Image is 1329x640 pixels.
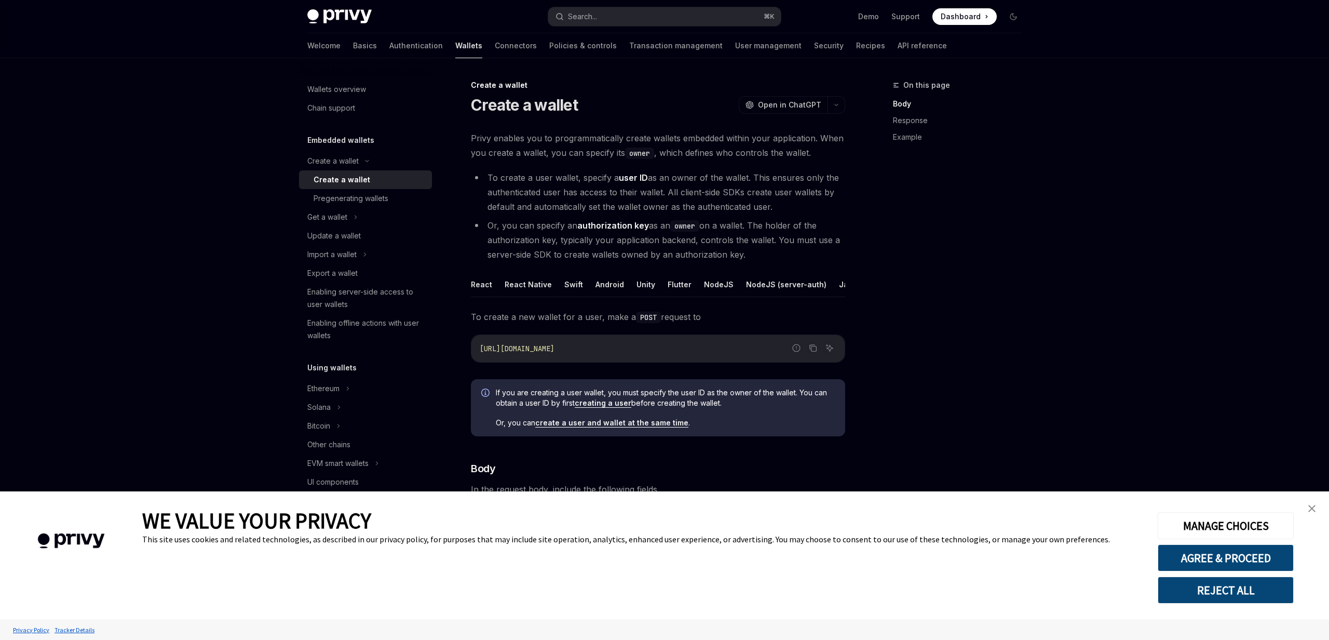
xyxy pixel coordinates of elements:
a: Security [814,33,844,58]
div: Get a wallet [307,211,347,223]
button: Copy the contents from the code block [806,341,820,355]
strong: authorization key [577,220,649,231]
li: Or, you can specify an as an on a wallet. The holder of the authorization key, typically your app... [471,218,845,262]
span: On this page [903,79,950,91]
div: Wallets overview [307,83,366,96]
a: creating a user [575,398,631,408]
button: Report incorrect code [790,341,803,355]
div: Create a wallet [471,80,845,90]
a: close banner [1301,498,1322,519]
img: dark logo [307,9,372,24]
a: Dashboard [932,8,997,25]
div: Export a wallet [307,267,358,279]
a: Enabling offline actions with user wallets [299,314,432,345]
div: Other chains [307,438,350,451]
a: Demo [858,11,879,22]
span: In the request body, include the following fields. [471,482,845,497]
button: NodeJS [704,272,734,297]
span: [URL][DOMAIN_NAME] [480,344,554,353]
div: Bitcoin [307,420,330,432]
div: Enabling offline actions with user wallets [307,317,426,342]
a: Response [893,112,1030,129]
a: Create a wallet [299,170,432,189]
div: Pregenerating wallets [314,192,388,205]
a: Connectors [495,33,537,58]
code: owner [625,148,654,159]
button: Toggle dark mode [1005,8,1022,25]
button: Java [839,272,857,297]
a: Wallets overview [299,80,432,99]
span: Privy enables you to programmatically create wallets embedded within your application. When you c... [471,131,845,160]
a: Support [891,11,920,22]
svg: Info [481,389,492,399]
button: React Native [505,272,552,297]
a: UI components [299,473,432,491]
div: Import a wallet [307,248,357,261]
a: Chain support [299,99,432,117]
a: Recipes [856,33,885,58]
div: Ethereum [307,382,340,395]
h5: Using wallets [307,362,357,374]
a: Welcome [307,33,341,58]
span: Dashboard [941,11,981,22]
a: Tracker Details [52,621,97,639]
button: Flutter [668,272,691,297]
a: Wallets [455,33,482,58]
div: Chain support [307,102,355,114]
button: Android [595,272,624,297]
code: POST [636,312,661,323]
span: To create a new wallet for a user, make a request to [471,310,845,324]
button: React [471,272,492,297]
div: Solana [307,401,331,414]
span: If you are creating a user wallet, you must specify the user ID as the owner of the wallet. You c... [496,388,835,408]
a: Body [893,96,1030,112]
a: Pregenerating wallets [299,189,432,208]
a: create a user and wallet at the same time [535,418,688,428]
button: Swift [564,272,583,297]
strong: user ID [619,172,648,183]
div: Create a wallet [307,155,359,167]
button: NodeJS (server-auth) [746,272,826,297]
div: Search... [568,10,597,23]
a: Enabling server-side access to user wallets [299,283,432,314]
code: owner [670,220,699,232]
a: User management [735,33,802,58]
span: Body [471,461,495,476]
a: Basics [353,33,377,58]
button: Search...⌘K [548,7,781,26]
a: Transaction management [629,33,723,58]
a: Privacy Policy [10,621,52,639]
div: Enabling server-side access to user wallets [307,286,426,311]
li: To create a user wallet, specify a as an owner of the wallet. This ensures only the authenticated... [471,170,845,214]
img: company logo [16,518,127,564]
h1: Create a wallet [471,96,578,114]
a: Authentication [389,33,443,58]
a: Update a wallet [299,226,432,245]
div: Create a wallet [314,174,370,186]
div: This site uses cookies and related technologies, as described in our privacy policy, for purposes... [142,534,1142,544]
button: MANAGE CHOICES [1158,512,1294,539]
button: REJECT ALL [1158,577,1294,604]
img: close banner [1308,505,1316,512]
button: Unity [636,272,655,297]
div: Update a wallet [307,230,361,242]
a: Export a wallet [299,264,432,283]
span: WE VALUE YOUR PRIVACY [142,507,371,534]
span: Or, you can . [496,418,835,428]
a: Example [893,129,1030,145]
div: UI components [307,476,359,488]
a: API reference [898,33,947,58]
h5: Embedded wallets [307,134,374,146]
div: EVM smart wallets [307,457,369,470]
button: AGREE & PROCEED [1158,544,1294,571]
span: ⌘ K [764,12,775,21]
a: Policies & controls [549,33,617,58]
button: Ask AI [823,341,836,355]
button: Open in ChatGPT [739,96,828,114]
a: Other chains [299,435,432,454]
span: Open in ChatGPT [758,100,821,110]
